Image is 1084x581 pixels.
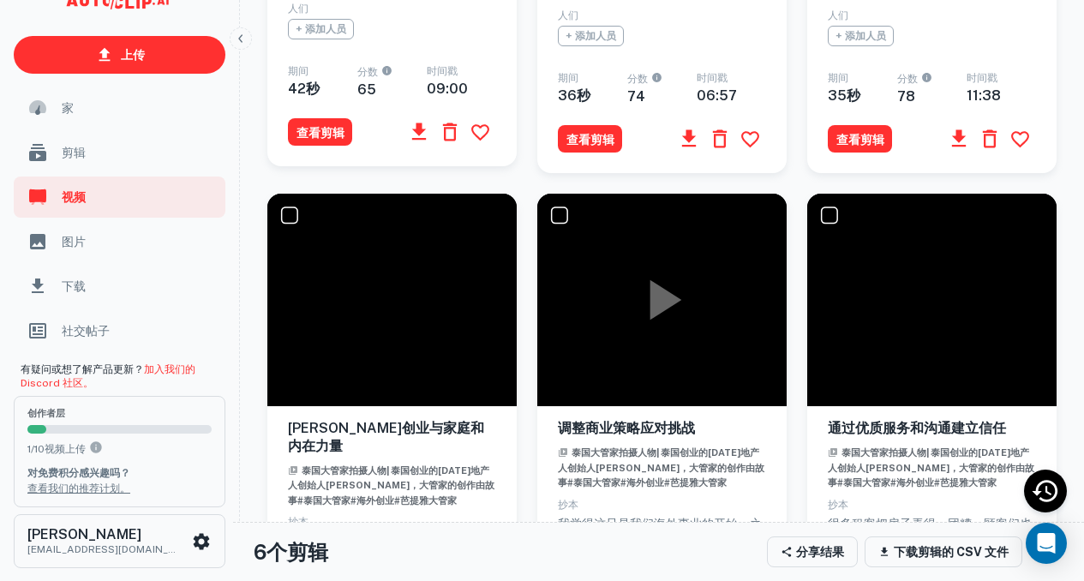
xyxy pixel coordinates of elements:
[306,81,320,97] font: 秒
[21,363,144,375] font: 有疑问或想了解产品更新？
[894,546,1009,560] font: 下载剪辑的 CSV 文件
[254,540,328,564] font: 6个剪辑
[967,87,1001,104] font: 11:38
[14,396,225,507] button: 创作者层1/10视频上传您在创作者层级每月可上传 10 个视频。升级即可上传更多视频。对免费积分感兴趣吗？查看我们的推荐计划。
[865,30,886,42] font: 人员
[836,133,884,147] font: 查看剪辑
[296,23,326,35] font: + 添加
[427,65,458,77] font: 时间戳
[828,499,848,511] font: 抄本
[121,48,145,62] font: 上传
[27,467,130,479] font: 对免费积分感兴趣吗？
[835,30,865,42] font: + 添加
[14,87,225,129] a: 家
[62,235,86,249] font: 图片
[558,125,622,153] button: 查看剪辑
[828,87,847,104] font: 35
[427,81,468,97] font: 09:00
[828,447,1034,488] font: 泰国大管家拍摄人物| 泰国创业的[DATE]地产人创始人[PERSON_NAME]，大管家的创作由故事#泰国大管家#海外创业#芭提雅大管家
[14,266,225,307] a: 下载
[378,67,392,81] div: 人工智能计算的剪辑参与潜力分数，范围从 0 到 100。
[62,146,86,159] font: 剪辑
[828,72,848,84] font: 期间
[558,72,578,84] font: 期间
[1026,523,1067,564] div: 打开 Intercom Messenger
[627,88,645,105] font: 74
[14,310,225,351] a: 社交帖子
[558,499,578,511] font: 抄本
[796,546,844,560] font: 分享结果
[27,526,141,542] font: [PERSON_NAME]
[357,81,376,98] font: 65
[357,66,378,78] font: 分数
[288,516,308,528] font: 抄本
[27,443,31,455] font: 1
[828,443,1034,489] a: 泰国大管家拍摄人物| 泰国创业的[DATE]地产人创始人[PERSON_NAME]，大管家的创作由故事#泰国大管家#海外创业#芭提雅大管家
[558,87,577,104] font: 36
[828,125,892,153] button: 查看剪辑
[558,9,578,21] font: 人们
[326,23,346,35] font: 人员
[288,420,484,454] font: [PERSON_NAME]创业与家庭和内在力量
[14,514,225,567] button: [PERSON_NAME][EMAIL_ADDRESS][DOMAIN_NAME]
[288,81,306,97] font: 42
[967,72,997,84] font: 时间戳
[847,87,860,104] font: 秒
[767,536,858,567] button: 分享结果
[558,447,764,488] font: 泰国大管家拍摄人物| 泰国创业的[DATE]地产人创始人[PERSON_NAME]，大管家的创作由故事#泰国大管家#海外创业#芭提雅大管家
[558,443,764,489] a: 泰国大管家拍摄人物| 泰国创业的[DATE]地产人创始人[PERSON_NAME]，大管家的创作由故事#泰国大管家#海外创业#芭提雅大管家
[14,221,225,262] a: 图片
[648,74,662,88] div: 人工智能计算的剪辑参与潜力分数，范围从 0 到 100。
[865,536,1022,567] button: 下载剪辑的 CSV 文件
[828,9,848,21] font: 人们
[897,73,918,85] font: 分数
[697,87,737,104] font: 06:57
[89,440,103,454] svg: 您在创作者层级每月可上传 10 个视频。升级即可上传更多视频。
[558,420,695,436] font: 调整商业策略应对挑战
[296,126,344,140] font: 查看剪辑
[288,3,308,15] font: 人们
[14,36,225,74] a: 上传
[27,482,130,494] a: 查看我们的推荐计划。
[1024,470,1067,512] div: 最近活动
[56,408,65,418] font: 层
[27,408,56,418] font: 创作者
[34,443,45,455] font: 10
[288,118,352,146] button: 查看剪辑
[828,420,1006,436] font: 通过优质服务和沟通建立信任
[62,101,74,115] font: 家
[566,30,596,42] font: + 添加
[62,279,86,293] font: 下载
[288,465,494,506] font: 泰国大管家拍摄人物| 泰国创业的[DATE]地产人创始人[PERSON_NAME]，大管家的创作由故事#泰国大管家#海外创业#芭提雅大管家
[31,443,34,455] font: /
[62,324,110,338] font: 社交帖子
[918,74,932,88] div: 人工智能计算的剪辑参与潜力分数，范围从 0 到 100。
[596,30,616,42] font: 人员
[288,65,308,77] font: 期间
[14,177,225,218] a: 视频
[897,88,915,105] font: 78
[697,72,728,84] font: 时间戳
[566,133,614,147] font: 查看剪辑
[27,543,201,555] font: [EMAIL_ADDRESS][DOMAIN_NAME]
[288,461,494,507] a: 泰国大管家拍摄人物| 泰国创业的[DATE]地产人创始人[PERSON_NAME]，大管家的创作由故事#泰国大管家#海外创业#芭提雅大管家
[45,443,86,455] font: 视频上传
[62,190,86,204] font: 视频
[627,73,648,85] font: 分数
[14,132,225,173] a: 剪辑
[577,87,590,104] font: 秒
